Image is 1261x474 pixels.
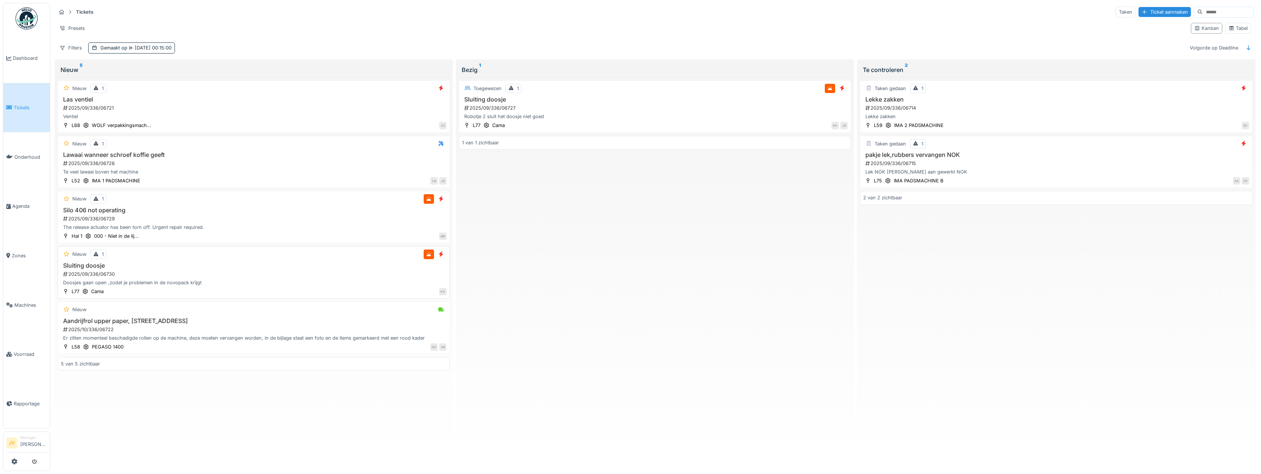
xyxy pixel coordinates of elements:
div: 2025/10/336/06722 [62,326,447,333]
div: 1 [102,251,104,258]
span: Zones [12,252,47,259]
div: AZ [439,122,447,129]
h3: Sluiting doosje [61,262,447,269]
div: 000 - Niet in de lij... [94,233,139,240]
div: Bezig [462,65,848,74]
span: Onderhoud [14,154,47,161]
div: Nieuw [72,306,86,313]
a: JV Manager[PERSON_NAME] [6,435,47,453]
div: Lek NOK [PERSON_NAME] aan gewerkt NOK [863,168,1249,175]
div: 1 [102,195,104,202]
div: 1 van 1 zichtbaar [462,139,499,146]
h3: Aandrijfrol upper paper, [STREET_ADDRESS] [61,317,447,324]
a: Voorraad [3,330,50,379]
span: Machines [14,302,47,309]
div: Toegewezen [473,85,502,92]
div: 1 [102,140,104,147]
div: JD [439,177,447,185]
div: CS [1242,177,1249,185]
div: IMA PADSMACHINE B [894,177,943,184]
a: Agenda [3,182,50,231]
div: PEGASO 1400 [92,343,124,350]
div: Doosjes gaan open ,zodat je problemen in de novopack krijgt [61,279,447,286]
a: Tickets [3,83,50,133]
a: Rapportage [3,379,50,429]
h3: Lekke zakken [863,96,1249,103]
div: Cama [91,288,104,295]
sup: 2 [905,65,908,74]
div: 2025/09/336/06726 [62,160,447,167]
div: MO [439,233,447,240]
div: Presets [56,23,88,34]
span: Rapportage [14,400,47,407]
div: SV [1242,122,1249,129]
div: Lekke zakken [863,113,1249,120]
a: Machines [3,280,50,330]
div: The release actuator has been torn off. Urgent repair required. [61,224,447,231]
div: Nieuw [72,140,86,147]
div: Volgorde op Deadline [1186,42,1241,53]
div: 1 [102,85,104,92]
div: LN [430,177,438,185]
span: [DATE] 00:15:00 [127,45,172,51]
h3: Las ventiel [61,96,447,103]
div: DO [430,343,438,351]
div: Robotje 2 sluit het doosje niet goed [462,113,848,120]
div: Te veel lawaai boven het machine [61,168,447,175]
span: Dashboard [13,55,47,62]
div: 2025/09/336/06721 [62,104,447,111]
div: 2025/09/336/06727 [464,104,848,111]
div: 1 [517,85,519,92]
div: WOLF verpakkingsmach... [92,122,151,129]
div: Ticket aanmaken [1138,7,1191,17]
div: 2025/09/336/06730 [62,271,447,278]
div: L75 [874,177,882,184]
div: L68 [72,122,80,129]
sup: 1 [479,65,481,74]
h3: pakje lek,rubbers vervangen NOK [863,151,1249,158]
li: [PERSON_NAME] [20,435,47,451]
h3: Sluiting doosje [462,96,848,103]
div: 2025/09/336/06729 [62,215,447,222]
div: Tabel [1229,25,1248,32]
div: AB [439,343,447,351]
div: L58 [72,343,80,350]
div: 1 [921,140,923,147]
div: 2025/09/336/06714 [865,104,1249,111]
div: Er zitten momenteel beschadigde rollen op de machine, deze moeten vervangen worden, in de bijlage... [61,334,447,341]
a: Dashboard [3,34,50,83]
div: KV [831,122,839,129]
img: Badge_color-CXgf-gQk.svg [15,7,38,30]
h3: Silo 406 not operating [61,207,447,214]
div: Hal 1 [72,233,82,240]
div: AA [1233,177,1240,185]
div: 1 [921,85,923,92]
div: Gemaakt op [100,44,172,51]
div: L59 [874,122,882,129]
h3: Lawaai wanneer schroef koffie geeft [61,151,447,158]
span: Agenda [12,203,47,210]
div: Manager [20,435,47,440]
li: JV [6,437,17,449]
div: L77 [72,288,79,295]
div: Nieuw [61,65,447,74]
a: Zones [3,231,50,281]
div: 2025/09/336/06715 [865,160,1249,167]
div: Nieuw [72,195,86,202]
div: L77 [473,122,480,129]
div: IMA 2 PADSMACHINE [894,122,944,129]
span: Tickets [14,104,47,111]
div: Kanban [1194,25,1219,32]
span: Voorraad [14,351,47,358]
strong: Tickets [73,8,96,16]
div: Filters [56,42,85,53]
div: Ventiel [61,113,447,120]
div: IMA 1 PADSMACHINE [92,177,140,184]
div: L52 [72,177,80,184]
div: Taken gedaan [875,85,906,92]
sup: 5 [80,65,83,74]
div: 2 van 2 zichtbaar [863,194,902,201]
div: KV [439,288,447,295]
a: Onderhoud [3,132,50,182]
div: Taken [1116,7,1136,17]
